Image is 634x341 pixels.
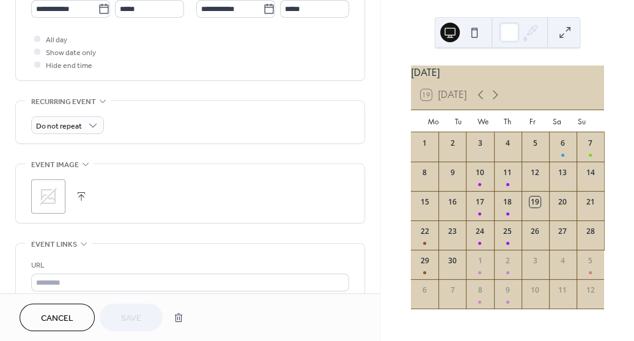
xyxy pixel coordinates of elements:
div: 30 [447,255,458,266]
div: 7 [584,138,595,149]
div: 15 [419,197,430,208]
div: 3 [529,255,540,266]
div: 10 [529,285,540,296]
div: 17 [474,197,485,208]
div: 11 [557,285,568,296]
div: Th [495,110,520,132]
div: 25 [502,226,513,237]
div: 19 [529,197,540,208]
div: 16 [447,197,458,208]
div: 9 [447,167,458,178]
span: Event image [31,159,79,171]
div: 5 [584,255,595,266]
div: 3 [474,138,485,149]
div: 23 [447,226,458,237]
div: 6 [419,285,430,296]
div: 27 [557,226,568,237]
div: 10 [474,167,485,178]
div: URL [31,259,347,272]
div: Tu [446,110,471,132]
div: ; [31,179,65,214]
span: Cancel [41,312,73,325]
div: 12 [584,285,595,296]
div: 2 [502,255,513,266]
div: 26 [529,226,540,237]
button: Cancel [20,304,95,331]
div: 20 [557,197,568,208]
div: 7 [447,285,458,296]
div: 1 [474,255,485,266]
div: 8 [419,167,430,178]
span: Show date only [46,47,96,59]
div: We [470,110,495,132]
div: 24 [474,226,485,237]
div: 13 [557,167,568,178]
span: Event links [31,238,77,251]
div: 2 [447,138,458,149]
div: 21 [584,197,595,208]
div: [DATE] [411,66,604,80]
span: Do not repeat [36,119,82,133]
div: 5 [529,138,540,149]
div: 14 [584,167,595,178]
div: 12 [529,167,540,178]
div: 22 [419,226,430,237]
div: 4 [502,138,513,149]
div: 6 [557,138,568,149]
div: 29 [419,255,430,266]
div: 4 [557,255,568,266]
div: 18 [502,197,513,208]
div: Sa [545,110,570,132]
div: 11 [502,167,513,178]
span: All day [46,34,67,47]
div: 1 [419,138,430,149]
div: Mo [421,110,446,132]
div: 28 [584,226,595,237]
div: Su [569,110,594,132]
span: Recurring event [31,96,96,108]
div: Fr [520,110,545,132]
div: 9 [502,285,513,296]
div: 8 [474,285,485,296]
span: Hide end time [46,59,92,72]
